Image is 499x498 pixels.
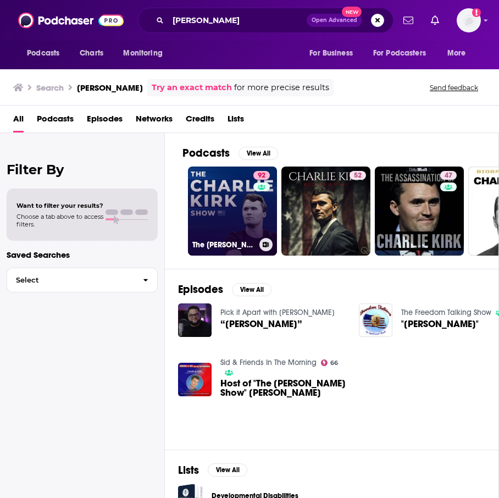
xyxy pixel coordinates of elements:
[220,379,346,397] a: Host of "The Charlie Kirk Show" Charlie Kirk
[87,110,123,132] a: Episodes
[258,170,265,181] span: 92
[253,171,270,180] a: 92
[7,162,158,178] h2: Filter By
[208,463,247,477] button: View All
[373,46,426,61] span: For Podcasters
[77,82,143,93] h3: [PERSON_NAME]
[220,319,302,329] a: “Charlie Kirk”
[16,202,103,209] span: Want to filter your results?
[457,8,481,32] span: Logged in as shcarlos
[457,8,481,32] img: User Profile
[7,250,158,260] p: Saved Searches
[309,46,353,61] span: For Business
[178,283,223,296] h2: Episodes
[440,43,480,64] button: open menu
[115,43,176,64] button: open menu
[220,379,346,397] span: Host of "The [PERSON_NAME] Show" [PERSON_NAME]
[182,146,278,160] a: PodcastsView All
[426,83,481,92] button: Send feedback
[234,81,329,94] span: for more precise results
[178,463,247,477] a: ListsView All
[220,308,335,317] a: Pick it Apart with David Simien
[447,46,466,61] span: More
[457,8,481,32] button: Show profile menu
[312,18,357,23] span: Open Advanced
[281,167,370,256] a: 52
[401,319,479,329] a: "Charlie Kirk"
[220,358,317,367] a: Sid & Friends In The Morning
[232,283,271,296] button: View All
[7,268,158,292] button: Select
[192,240,255,250] h3: The [PERSON_NAME] Show
[321,359,339,366] a: 66
[359,303,392,337] img: "Charlie Kirk"
[239,147,278,160] button: View All
[73,43,110,64] a: Charts
[302,43,367,64] button: open menu
[426,11,443,30] a: Show notifications dropdown
[472,8,481,17] svg: Add a profile image
[16,213,103,228] span: Choose a tab above to access filters.
[330,361,338,366] span: 66
[307,14,362,27] button: Open AdvancedNew
[178,363,212,396] img: Host of "The Charlie Kirk Show" Charlie Kirk
[401,308,491,317] a: The Freedom Talking Show
[401,319,479,329] span: "[PERSON_NAME]"
[138,8,393,33] div: Search podcasts, credits, & more...
[366,43,442,64] button: open menu
[36,82,64,93] h3: Search
[440,171,457,180] a: 47
[178,303,212,337] img: “Charlie Kirk”
[220,319,302,329] span: “[PERSON_NAME]”
[186,110,214,132] a: Credits
[19,43,74,64] button: open menu
[445,170,452,181] span: 47
[7,276,134,284] span: Select
[152,81,232,94] a: Try an exact match
[178,283,271,296] a: EpisodesView All
[350,171,366,180] a: 52
[375,167,464,256] a: 47
[228,110,244,132] a: Lists
[178,463,199,477] h2: Lists
[13,110,24,132] a: All
[399,11,418,30] a: Show notifications dropdown
[123,46,162,61] span: Monitoring
[188,167,277,256] a: 92The [PERSON_NAME] Show
[342,7,362,17] span: New
[37,110,74,132] a: Podcasts
[27,46,59,61] span: Podcasts
[354,170,362,181] span: 52
[136,110,173,132] a: Networks
[168,12,307,29] input: Search podcasts, credits, & more...
[182,146,230,160] h2: Podcasts
[80,46,103,61] span: Charts
[18,10,124,31] img: Podchaser - Follow, Share and Rate Podcasts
